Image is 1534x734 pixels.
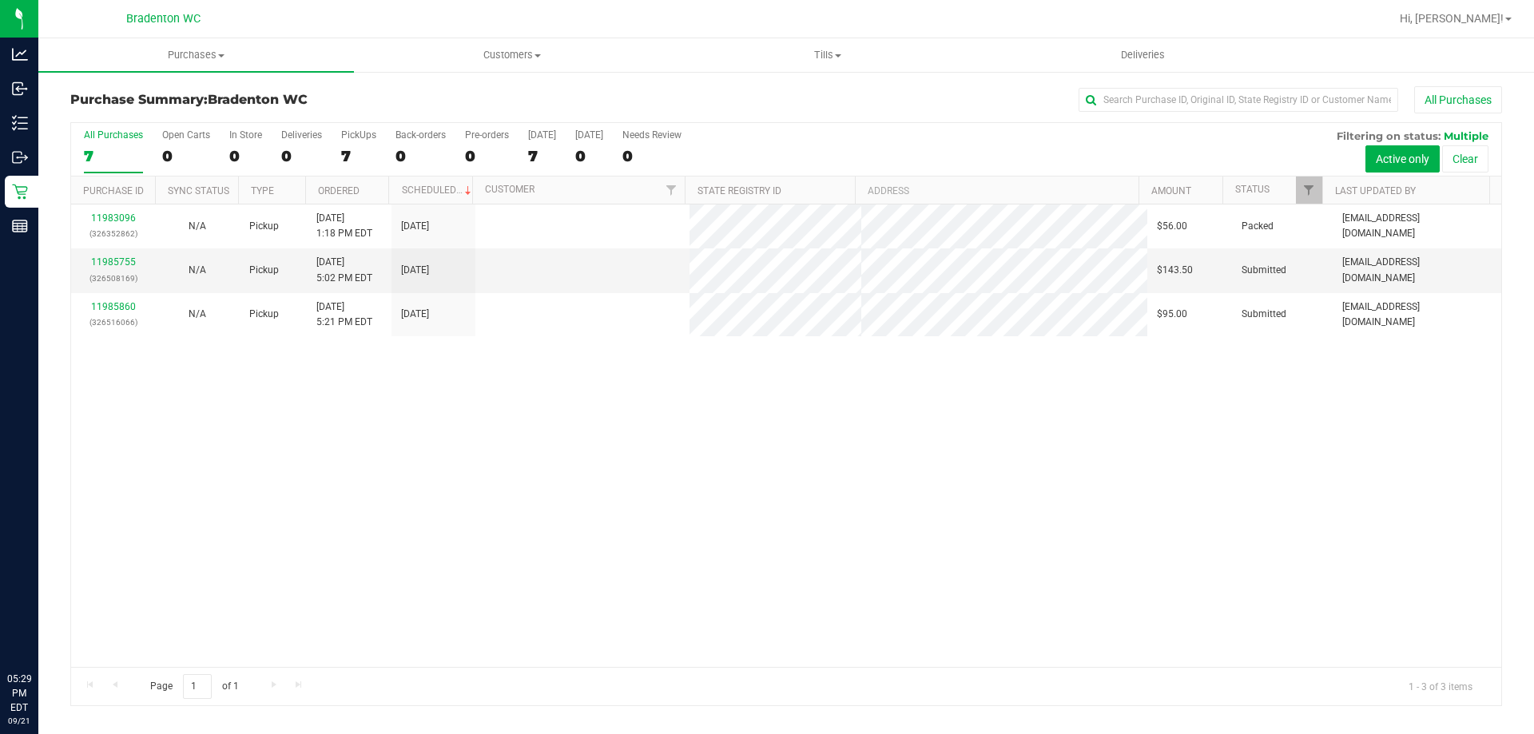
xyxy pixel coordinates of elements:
[189,308,206,319] span: Not Applicable
[81,271,145,286] p: (326508169)
[1444,129,1488,142] span: Multiple
[162,129,210,141] div: Open Carts
[1242,219,1274,234] span: Packed
[137,674,252,699] span: Page of 1
[318,185,360,196] a: Ordered
[126,12,201,26] span: Bradenton WC
[189,264,206,276] span: Not Applicable
[1342,211,1492,241] span: [EMAIL_ADDRESS][DOMAIN_NAME]
[395,147,446,165] div: 0
[249,263,279,278] span: Pickup
[229,129,262,141] div: In Store
[1365,145,1440,173] button: Active only
[189,220,206,232] span: Not Applicable
[189,263,206,278] button: N/A
[1151,185,1191,196] a: Amount
[465,129,509,141] div: Pre-orders
[7,715,31,727] p: 09/21
[341,147,376,165] div: 7
[1342,300,1492,330] span: [EMAIL_ADDRESS][DOMAIN_NAME]
[575,147,603,165] div: 0
[1414,86,1502,113] button: All Purchases
[395,129,446,141] div: Back-orders
[91,212,136,224] a: 11983096
[189,307,206,322] button: N/A
[281,147,322,165] div: 0
[401,263,429,278] span: [DATE]
[354,38,670,72] a: Customers
[1342,255,1492,285] span: [EMAIL_ADDRESS][DOMAIN_NAME]
[12,218,28,234] inline-svg: Reports
[316,300,372,330] span: [DATE] 5:21 PM EDT
[1296,177,1322,204] a: Filter
[229,147,262,165] div: 0
[16,606,64,654] iframe: Resource center
[12,115,28,131] inline-svg: Inventory
[183,674,212,699] input: 1
[1157,263,1193,278] span: $143.50
[622,147,682,165] div: 0
[1235,184,1270,195] a: Status
[12,81,28,97] inline-svg: Inbound
[12,149,28,165] inline-svg: Outbound
[12,46,28,62] inline-svg: Analytics
[168,185,229,196] a: Sync Status
[316,211,372,241] span: [DATE] 1:18 PM EDT
[697,185,781,196] a: State Registry ID
[622,129,682,141] div: Needs Review
[249,219,279,234] span: Pickup
[162,147,210,165] div: 0
[465,147,509,165] div: 0
[84,147,143,165] div: 7
[1335,185,1416,196] a: Last Updated By
[70,93,547,107] h3: Purchase Summary:
[281,129,322,141] div: Deliveries
[208,92,308,107] span: Bradenton WC
[38,48,354,62] span: Purchases
[670,48,984,62] span: Tills
[1242,307,1286,322] span: Submitted
[91,301,136,312] a: 11985860
[401,219,429,234] span: [DATE]
[528,147,556,165] div: 7
[81,315,145,330] p: (326516066)
[1337,129,1441,142] span: Filtering on status:
[1400,12,1504,25] span: Hi, [PERSON_NAME]!
[1242,263,1286,278] span: Submitted
[1079,88,1398,112] input: Search Purchase ID, Original ID, State Registry ID or Customer Name...
[7,672,31,715] p: 05:29 PM EDT
[528,129,556,141] div: [DATE]
[401,307,429,322] span: [DATE]
[402,184,475,196] a: Scheduled
[251,185,274,196] a: Type
[249,307,279,322] span: Pickup
[1157,219,1187,234] span: $56.00
[485,184,535,195] a: Customer
[83,185,144,196] a: Purchase ID
[670,38,985,72] a: Tills
[1099,48,1186,62] span: Deliveries
[1157,307,1187,322] span: $95.00
[38,38,354,72] a: Purchases
[575,129,603,141] div: [DATE]
[316,255,372,285] span: [DATE] 5:02 PM EDT
[985,38,1301,72] a: Deliveries
[81,226,145,241] p: (326352862)
[12,184,28,200] inline-svg: Retail
[341,129,376,141] div: PickUps
[91,256,136,268] a: 11985755
[355,48,669,62] span: Customers
[1442,145,1488,173] button: Clear
[84,129,143,141] div: All Purchases
[658,177,685,204] a: Filter
[855,177,1139,204] th: Address
[1396,674,1485,698] span: 1 - 3 of 3 items
[189,219,206,234] button: N/A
